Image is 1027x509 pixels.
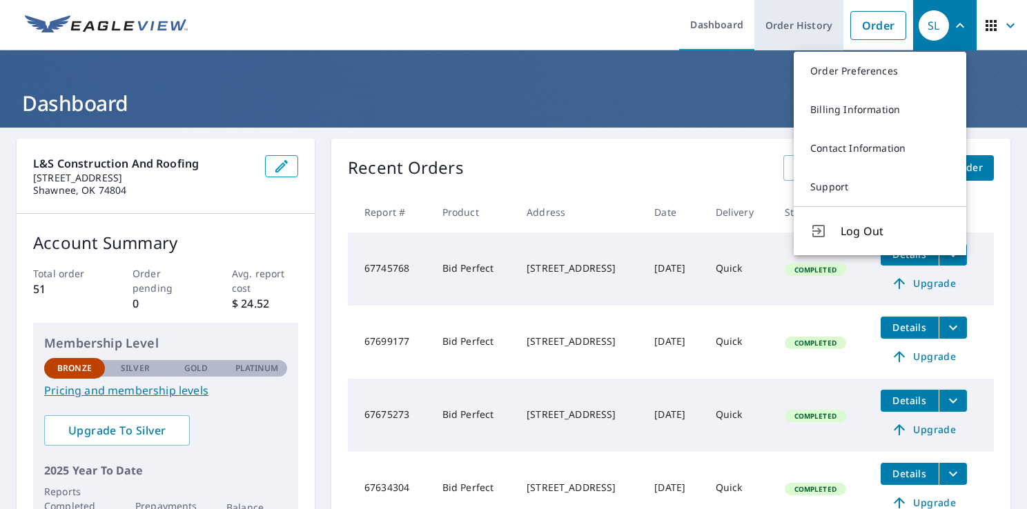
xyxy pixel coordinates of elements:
a: Support [794,168,966,206]
th: Address [516,192,643,232]
a: Upgrade [881,272,967,295]
p: Silver [121,362,150,375]
span: Upgrade [889,421,959,438]
td: 67675273 [348,379,431,452]
th: Delivery [705,192,774,232]
span: Details [889,321,930,334]
p: Avg. report cost [232,266,298,295]
p: L&S Construction and Roofing [33,155,254,172]
td: Bid Perfect [431,306,516,379]
h1: Dashboard [17,89,1010,117]
span: Upgrade [889,348,959,365]
p: 2025 Year To Date [44,462,287,479]
p: Platinum [235,362,279,375]
div: [STREET_ADDRESS] [527,261,632,275]
a: Contact Information [794,129,966,168]
span: Details [889,394,930,407]
td: [DATE] [643,379,704,452]
button: detailsBtn-67675273 [881,390,939,412]
p: Order pending [133,266,199,295]
p: 51 [33,281,99,297]
img: EV Logo [25,15,188,36]
td: Bid Perfect [431,379,516,452]
p: $ 24.52 [232,295,298,312]
th: Report # [348,192,431,232]
button: detailsBtn-67634304 [881,463,939,485]
td: Quick [705,379,774,452]
p: Shawnee, OK 74804 [33,184,254,197]
td: Bid Perfect [431,232,516,306]
p: Gold [184,362,208,375]
p: Recent Orders [348,155,464,181]
div: SL [919,10,949,41]
div: [STREET_ADDRESS] [527,408,632,421]
a: Order [850,11,906,40]
p: Total order [33,266,99,281]
td: 67699177 [348,306,431,379]
span: Completed [786,484,845,494]
span: Upgrade [889,275,959,292]
th: Date [643,192,704,232]
p: Account Summary [33,230,298,255]
td: Quick [705,232,774,306]
span: Upgrade To Silver [55,423,179,438]
button: filesDropdownBtn-67675273 [939,390,967,412]
p: Bronze [57,362,92,375]
span: Details [889,467,930,480]
button: filesDropdownBtn-67699177 [939,317,967,339]
a: Pricing and membership levels [44,382,287,399]
button: Log Out [794,206,966,255]
td: [DATE] [643,306,704,379]
div: [STREET_ADDRESS] [527,481,632,495]
p: [STREET_ADDRESS] [33,172,254,184]
a: Upgrade [881,346,967,368]
td: 67745768 [348,232,431,306]
a: View All Orders [783,155,881,181]
th: Status [774,192,870,232]
span: Completed [786,265,845,275]
button: filesDropdownBtn-67634304 [939,463,967,485]
div: [STREET_ADDRESS] [527,335,632,348]
th: Product [431,192,516,232]
a: Billing Information [794,90,966,129]
a: Upgrade To Silver [44,415,190,446]
td: [DATE] [643,232,704,306]
span: Completed [786,338,845,348]
span: Completed [786,411,845,421]
button: detailsBtn-67699177 [881,317,939,339]
span: Log Out [841,223,950,239]
td: Quick [705,306,774,379]
p: Membership Level [44,334,287,352]
a: Upgrade [881,419,967,441]
p: 0 [133,295,199,312]
a: Order Preferences [794,52,966,90]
